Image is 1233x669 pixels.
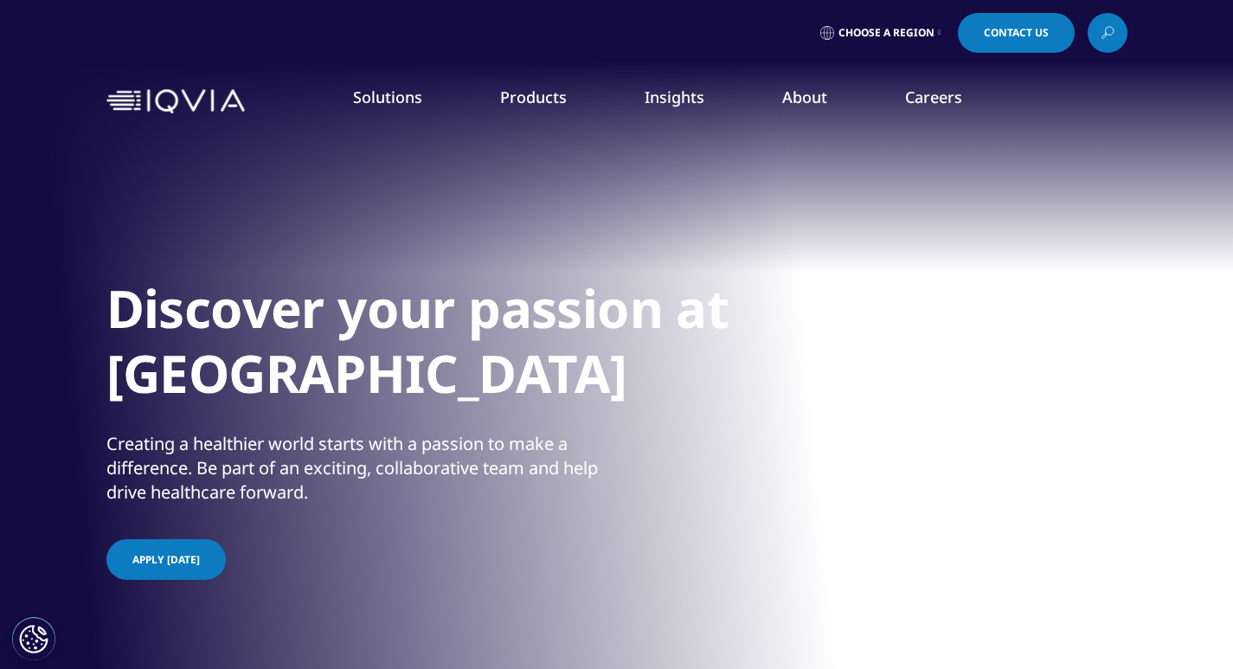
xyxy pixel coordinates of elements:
span: APPLY [DATE] [132,552,200,567]
img: IQVIA Healthcare Information Technology and Pharma Clinical Research Company [106,89,245,114]
span: Choose a Region [838,26,934,40]
a: Products [500,87,567,107]
a: About [782,87,827,107]
button: Definições de cookies [12,617,55,660]
a: APPLY [DATE] [106,539,226,580]
a: Careers [905,87,962,107]
nav: Primary [252,61,1127,142]
div: Creating a healthier world starts with a passion to make a difference. Be part of an exciting, co... [106,432,613,505]
a: Insights [645,87,704,107]
a: Solutions [353,87,422,107]
h1: Discover your passion at [GEOGRAPHIC_DATA] [106,276,755,416]
a: Contact Us [958,13,1075,53]
span: Contact Us [984,28,1049,38]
